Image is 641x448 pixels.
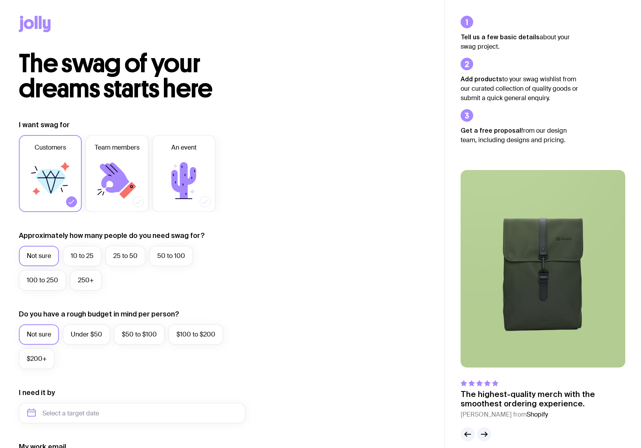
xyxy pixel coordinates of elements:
cite: [PERSON_NAME] from [461,410,625,419]
label: Not sure [19,324,59,345]
label: Not sure [19,246,59,266]
span: Customers [35,143,66,152]
label: 100 to 250 [19,270,66,291]
label: 10 to 25 [63,246,101,266]
label: 50 to 100 [149,246,193,266]
span: Team members [95,143,140,152]
strong: Tell us a few basic details [461,33,540,40]
label: Under $50 [63,324,110,345]
label: $200+ [19,349,55,369]
span: An event [171,143,197,152]
strong: Get a free proposal [461,127,521,134]
strong: Add products [461,75,502,82]
label: Approximately how many people do you need swag for? [19,231,205,240]
label: I need it by [19,388,55,397]
label: Do you have a rough budget in mind per person? [19,309,179,319]
label: 250+ [70,270,102,291]
span: The swag of your dreams starts here [19,48,213,104]
span: Shopify [527,410,548,419]
p: to your swag wishlist from our curated collection of quality goods or submit a quick general enqu... [461,74,579,103]
label: $50 to $100 [114,324,165,345]
input: Select a target date [19,403,245,423]
p: The highest-quality merch with the smoothest ordering experience. [461,389,625,408]
label: $100 to $200 [169,324,223,345]
label: 25 to 50 [105,246,145,266]
p: from our design team, including designs and pricing. [461,126,579,145]
label: I want swag for [19,120,70,130]
p: about your swag project. [461,32,579,51]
